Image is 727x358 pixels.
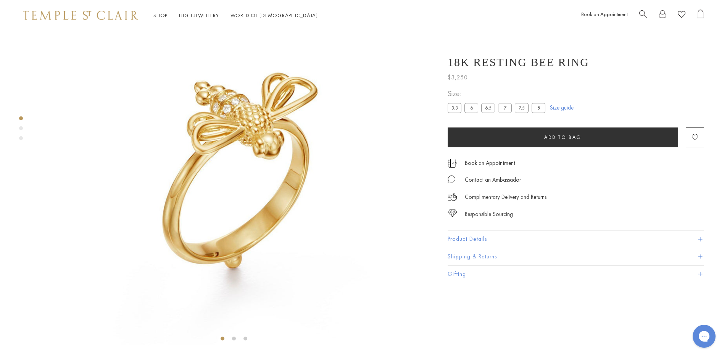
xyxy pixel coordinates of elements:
img: icon_appointment.svg [448,159,457,168]
button: Shipping & Returns [448,248,704,265]
span: $3,250 [448,73,468,82]
label: 6 [464,103,478,113]
button: Gifting [448,266,704,283]
iframe: Gorgias live chat messenger [689,322,719,350]
label: 6.5 [481,103,495,113]
a: Size guide [550,104,574,111]
label: 7.5 [515,103,529,113]
a: View Wishlist [678,10,685,21]
a: Book an Appointment [465,159,515,167]
label: 7 [498,103,512,113]
button: Product Details [448,231,704,248]
img: icon_delivery.svg [448,192,457,202]
img: Temple St. Clair [23,11,138,20]
div: Contact an Ambassador [465,175,521,185]
a: ShopShop [153,12,168,19]
span: Size: [448,87,548,100]
label: 8 [532,103,545,113]
a: High JewelleryHigh Jewellery [179,12,219,19]
img: icon_sourcing.svg [448,210,457,217]
nav: Main navigation [153,11,318,20]
div: Product gallery navigation [19,114,23,146]
h1: 18K Resting Bee Ring [448,56,589,69]
label: 5.5 [448,103,461,113]
img: MessageIcon-01_2.svg [448,175,455,183]
span: Add to bag [544,134,582,140]
div: Responsible Sourcing [465,210,513,219]
a: Search [639,10,647,21]
button: Add to bag [448,127,678,147]
a: World of [DEMOGRAPHIC_DATA]World of [DEMOGRAPHIC_DATA] [231,12,318,19]
a: Book an Appointment [581,11,628,18]
a: Open Shopping Bag [697,10,704,21]
p: Complimentary Delivery and Returns [465,192,546,202]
